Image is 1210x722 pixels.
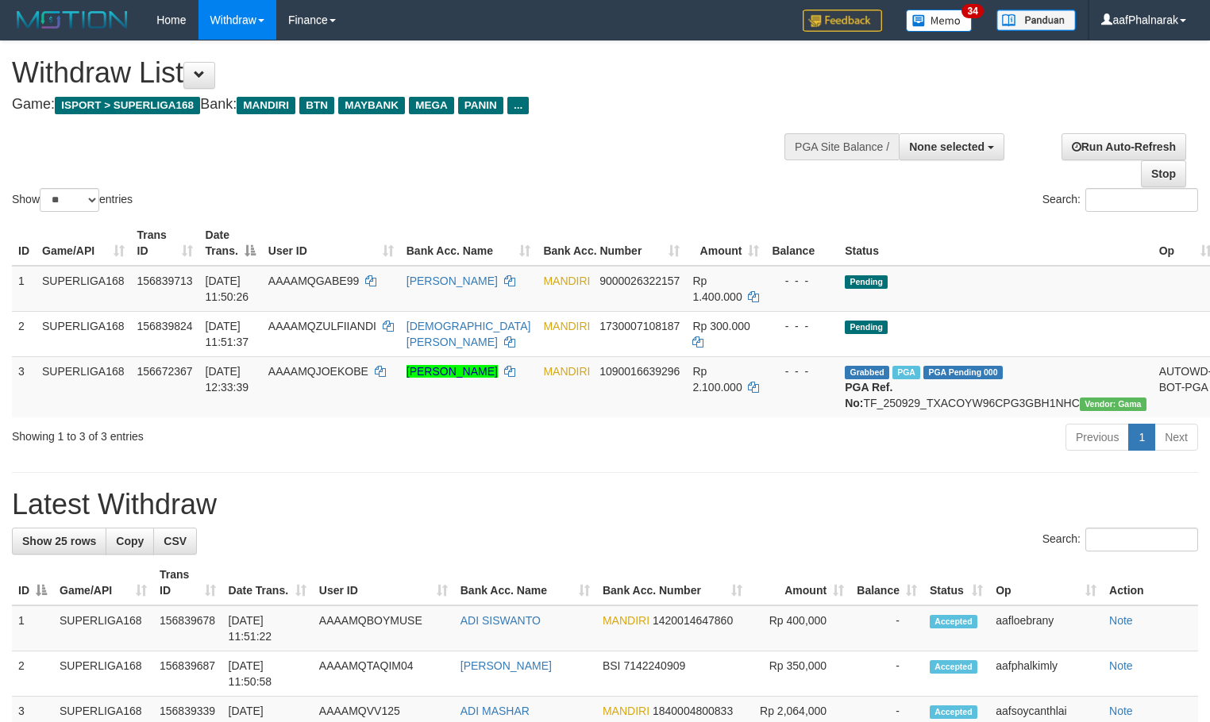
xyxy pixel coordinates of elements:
label: Search: [1042,188,1198,212]
td: 156839687 [153,651,222,697]
td: SUPERLIGA168 [36,356,131,417]
td: SUPERLIGA168 [36,311,131,356]
th: Trans ID: activate to sort column ascending [131,221,199,266]
a: [PERSON_NAME] [460,659,552,672]
span: BSI [603,659,621,672]
span: Rp 1.400.000 [692,275,742,303]
span: MANDIRI [237,97,295,114]
a: Run Auto-Refresh [1062,133,1186,160]
div: - - - [772,318,832,334]
a: [PERSON_NAME] [407,275,498,287]
a: Show 25 rows [12,528,106,555]
a: Copy [106,528,154,555]
span: Marked by aafsengchandara [892,366,920,379]
h1: Latest Withdraw [12,489,1198,520]
select: Showentries [40,188,99,212]
img: MOTION_logo.png [12,8,133,32]
th: Balance [765,221,838,266]
span: Pending [845,321,888,334]
span: MANDIRI [603,705,649,717]
span: AAAAMQJOEKOBE [268,365,368,378]
span: Copy 1840004800833 to clipboard [653,705,733,717]
label: Show entries [12,188,133,212]
span: Copy 9000026322157 to clipboard [599,275,680,287]
span: CSV [164,535,187,547]
th: Trans ID: activate to sort column ascending [153,560,222,605]
span: [DATE] 11:51:37 [206,320,249,348]
span: ISPORT > SUPERLIGA168 [55,97,200,114]
th: Balance: activate to sort column ascending [850,560,923,605]
th: Date Trans.: activate to sort column ascending [222,560,313,605]
td: 2 [12,311,36,356]
span: AAAAMQZULFIIANDI [268,320,376,332]
div: Showing 1 to 3 of 3 entries [12,422,492,444]
span: Accepted [930,615,977,628]
span: 156839824 [137,320,193,332]
th: User ID: activate to sort column ascending [262,221,400,266]
img: panduan.png [996,10,1076,31]
a: Note [1109,659,1133,672]
a: Stop [1141,160,1186,187]
td: [DATE] 11:51:22 [222,605,313,651]
th: Date Trans.: activate to sort column descending [199,221,262,266]
span: Copy 1090016639296 to clipboard [599,365,680,378]
span: PGA Pending [923,366,1003,379]
th: Bank Acc. Number: activate to sort column ascending [537,221,686,266]
div: - - - [772,273,832,289]
b: PGA Ref. No: [845,381,892,409]
span: MANDIRI [543,365,590,378]
h4: Game: Bank: [12,97,791,113]
td: aafloebrany [989,605,1103,651]
img: Feedback.jpg [803,10,882,32]
th: Status: activate to sort column ascending [923,560,989,605]
td: SUPERLIGA168 [53,651,153,697]
span: 156839713 [137,275,193,287]
td: aafphalkimly [989,651,1103,697]
td: 2 [12,651,53,697]
span: 156672367 [137,365,193,378]
span: AAAAMQGABE99 [268,275,359,287]
a: Previous [1065,424,1129,451]
td: - [850,651,923,697]
span: None selected [909,140,985,153]
label: Search: [1042,528,1198,551]
a: ADI SISWANTO [460,614,541,627]
th: ID [12,221,36,266]
th: Amount: activate to sort column ascending [749,560,850,605]
td: SUPERLIGA168 [36,266,131,312]
th: Status [838,221,1152,266]
td: TF_250929_TXACOYW96CPG3GBH1NHC [838,356,1152,417]
td: 1 [12,605,53,651]
span: Pending [845,275,888,289]
th: User ID: activate to sort column ascending [313,560,454,605]
td: 156839678 [153,605,222,651]
a: 1 [1128,424,1155,451]
a: Note [1109,614,1133,627]
span: Rp 2.100.000 [692,365,742,394]
th: Amount: activate to sort column ascending [686,221,765,266]
input: Search: [1085,188,1198,212]
h1: Withdraw List [12,57,791,89]
td: Rp 400,000 [749,605,850,651]
a: [DEMOGRAPHIC_DATA][PERSON_NAME] [407,320,531,348]
span: PANIN [458,97,503,114]
span: Accepted [930,705,977,719]
td: SUPERLIGA168 [53,605,153,651]
span: Grabbed [845,366,889,379]
span: Rp 300.000 [692,320,750,332]
span: Show 25 rows [22,535,96,547]
span: Copy 1420014647860 to clipboard [653,614,733,627]
img: Button%20Memo.svg [906,10,973,32]
td: AAAAMQTAQIM04 [313,651,454,697]
span: MANDIRI [543,320,590,332]
th: Game/API: activate to sort column ascending [53,560,153,605]
span: [DATE] 12:33:39 [206,365,249,394]
span: MEGA [409,97,454,114]
span: [DATE] 11:50:26 [206,275,249,303]
th: Bank Acc. Name: activate to sort column ascending [454,560,596,605]
input: Search: [1085,528,1198,551]
div: PGA Site Balance / [784,133,899,160]
th: Op: activate to sort column ascending [989,560,1103,605]
span: Vendor URL: https://trx31.1velocity.biz [1080,397,1146,411]
button: None selected [899,133,1004,160]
